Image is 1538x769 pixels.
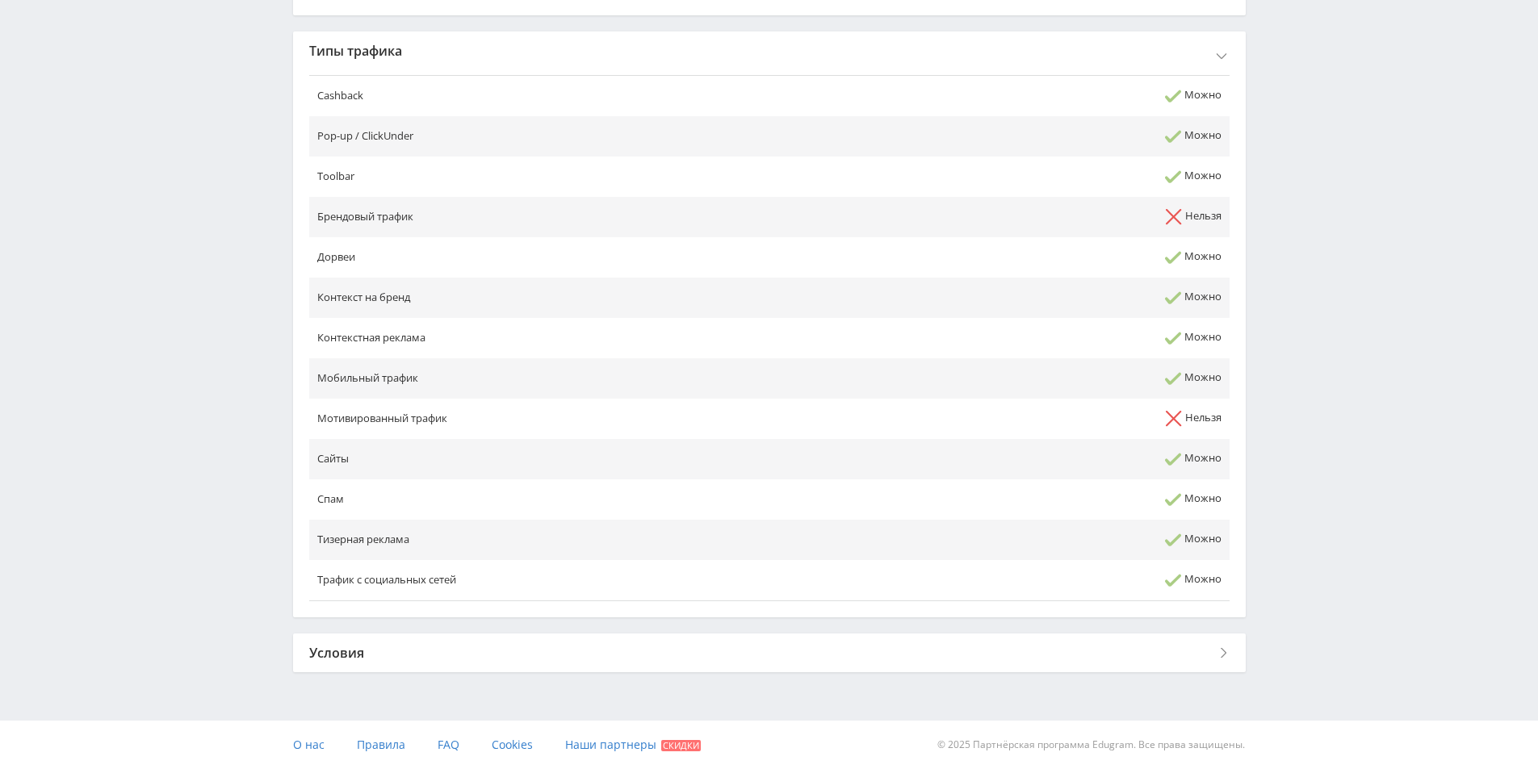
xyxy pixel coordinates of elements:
[309,520,936,560] td: Тизерная реклама
[309,75,936,116] td: Cashback
[936,157,1230,197] td: Можно
[936,479,1230,520] td: Можно
[309,479,936,520] td: Спам
[293,31,1246,70] div: Типы трафика
[492,737,533,752] span: Cookies
[309,560,936,601] td: Трафик с социальных сетей
[293,737,325,752] span: О нас
[936,358,1230,399] td: Можно
[936,237,1230,278] td: Можно
[565,721,701,769] a: Наши партнеры Скидки
[565,737,656,752] span: Наши партнеры
[309,116,936,157] td: Pop-up / ClickUnder
[777,721,1245,769] div: © 2025 Партнёрская программа Edugram. Все права защищены.
[309,278,936,318] td: Контекст на бренд
[936,560,1230,601] td: Можно
[309,399,936,439] td: Мотивированный трафик
[309,157,936,197] td: Toolbar
[293,721,325,769] a: О нас
[309,197,936,237] td: Брендовый трафик
[309,237,936,278] td: Дорвеи
[309,358,936,399] td: Мобильный трафик
[936,520,1230,560] td: Можно
[309,439,936,479] td: Сайты
[492,721,533,769] a: Cookies
[293,633,1246,672] div: Условия
[309,318,936,358] td: Контекстная реклама
[936,116,1230,157] td: Можно
[936,278,1230,318] td: Можно
[438,721,459,769] a: FAQ
[661,740,701,751] span: Скидки
[936,318,1230,358] td: Можно
[357,721,405,769] a: Правила
[936,197,1230,237] td: Нельзя
[357,737,405,752] span: Правила
[936,75,1230,116] td: Можно
[936,439,1230,479] td: Можно
[936,399,1230,439] td: Нельзя
[438,737,459,752] span: FAQ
